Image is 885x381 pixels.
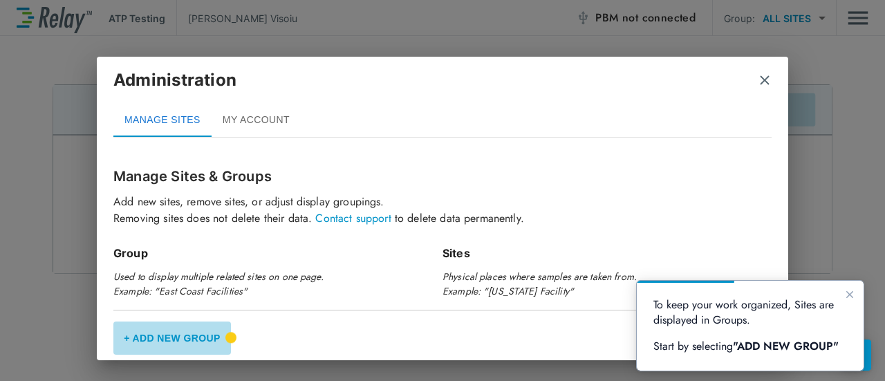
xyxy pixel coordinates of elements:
button: close [758,73,772,87]
p: Sites [442,245,772,261]
em: Used to display multiple related sites on one page. Example: "East Coast Facilities" [113,270,324,298]
button: MY ACCOUNT [212,104,301,137]
a: Contact support [315,210,391,226]
p: Manage Sites & Groups [113,166,772,187]
p: Administration [113,68,236,93]
em: Physical places where samples are taken from. Example: "[US_STATE] Facility" [442,270,637,298]
button: MANAGE SITES [113,104,212,137]
p: Add new sites, remove sites, or adjust display groupings. Removing sites does not delete their da... [113,194,772,227]
button: + Add New Group [113,322,231,355]
img: Close [758,73,772,87]
p: Group [113,245,442,261]
iframe: bubble [637,281,864,371]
